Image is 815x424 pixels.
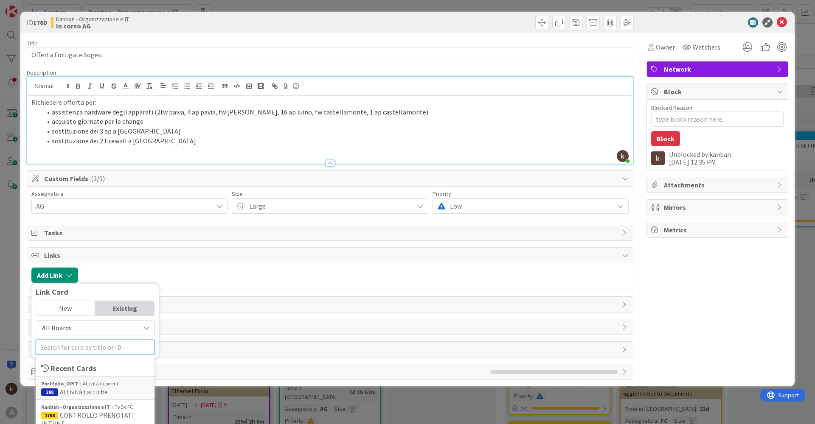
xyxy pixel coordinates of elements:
[664,225,773,235] span: Metrics
[664,64,773,74] span: Network
[33,18,47,27] b: 1760
[31,98,629,107] p: Richiedere offerta per:
[651,131,680,146] button: Block
[617,150,629,162] img: AAcHTtd5rm-Hw59dezQYKVkaI0MZoYjvbSZnFopdN0t8vu62=s96-c
[232,191,428,197] div: Size
[36,201,213,211] span: AG
[18,1,39,11] span: Support
[42,136,629,146] li: sostituzione dei 2 firewall a [GEOGRAPHIC_DATA]
[44,250,618,260] span: Links
[44,173,618,184] span: Custom Fields
[669,151,784,166] div: Unblocked by kanban [DATE] 12:35 PM
[42,126,629,136] li: sostituzione dei 3 ap a [GEOGRAPHIC_DATA]
[91,174,105,183] span: ( 3/3 )
[433,191,629,197] div: Priority
[27,47,633,62] input: type card name here...
[664,202,773,212] span: Mirrors
[44,344,618,354] span: Dates
[44,322,618,332] span: History
[31,268,78,283] button: Add Link
[41,403,149,411] div: To Do FC
[36,340,155,355] input: Search for card by title or ID
[664,86,773,97] span: Block
[44,299,618,310] span: Comments
[450,200,610,212] span: Low
[56,22,129,29] b: In corso AG
[27,17,47,28] span: ID
[95,301,154,315] div: Existing
[44,367,486,377] span: Exit Criteria
[31,191,228,197] div: Assegnato a
[249,200,409,212] span: Large
[651,151,665,165] img: kh
[693,42,720,52] span: Watchers
[656,42,675,52] span: Owner
[41,380,78,388] b: Portfolio_OPIT
[41,388,58,396] div: 298
[41,380,149,388] div: Attività ricorrenti
[664,180,773,190] span: Attachments
[41,363,149,374] div: Recent Cards
[44,228,618,238] span: Tasks
[36,288,155,296] div: Link Card
[56,16,129,22] span: Kanban - Organizzazione e IT
[42,117,629,126] li: acquisto giornate per le change
[41,403,110,411] b: Kanban - Organizzazione e IT
[27,39,38,47] label: Title
[42,107,629,117] li: assistenza hardware degli apparati (2fw pavia, 4 ap pavia, fw [PERSON_NAME], 16 ap luino, fw cast...
[41,412,58,419] div: 1758
[60,388,108,396] span: Attività tattiche
[42,324,72,332] span: All Boards
[651,104,692,112] label: Blocked Reason
[27,69,56,76] span: Description
[36,301,95,315] div: New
